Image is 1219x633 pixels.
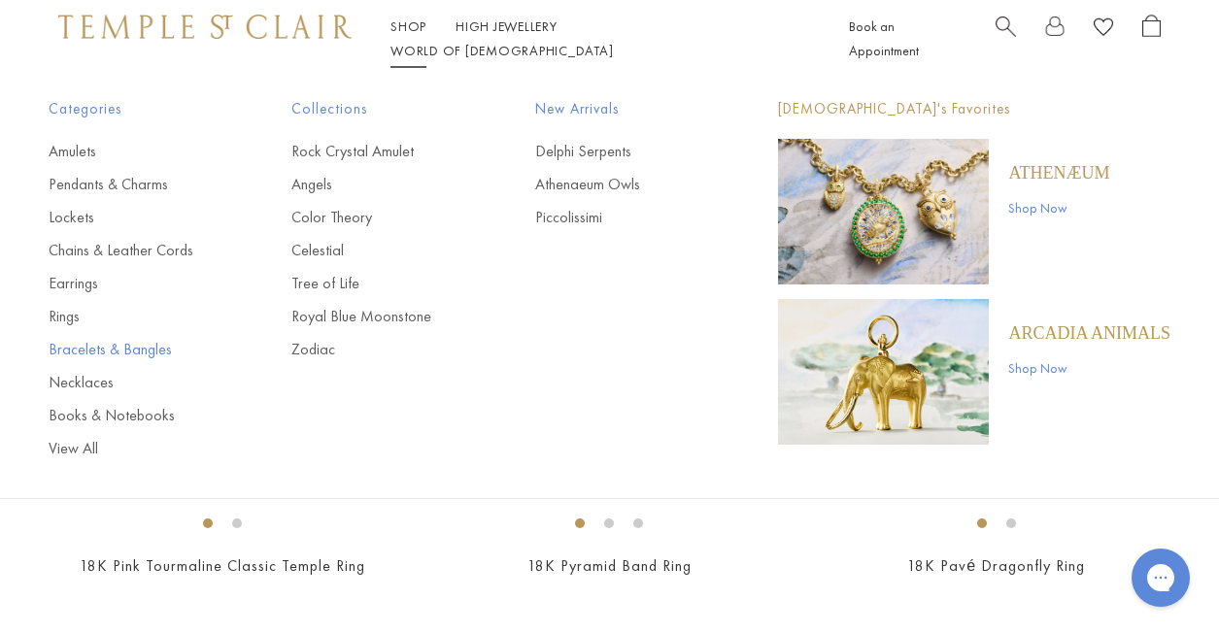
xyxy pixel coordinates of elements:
a: View All [49,438,214,459]
a: Zodiac [291,339,457,360]
a: Books & Notebooks [49,405,214,426]
a: Chains & Leather Cords [49,240,214,261]
nav: Main navigation [390,15,805,63]
a: Shop Now [1008,357,1170,379]
a: Rings [49,306,214,327]
a: High JewelleryHigh Jewellery [456,17,558,35]
a: Royal Blue Moonstone [291,306,457,327]
img: Temple St. Clair [58,15,352,38]
a: ShopShop [390,17,426,35]
a: Celestial [291,240,457,261]
span: Categories [49,97,214,121]
a: Lockets [49,207,214,228]
span: New Arrivals [535,97,700,121]
a: Shop Now [1008,197,1109,218]
a: Angels [291,174,457,195]
a: Bracelets & Bangles [49,339,214,360]
a: 18K Pyramid Band Ring [527,555,692,576]
iframe: Gorgias live chat messenger [1122,542,1200,614]
a: Book an Appointment [849,17,919,59]
a: 18K Pavé Dragonfly Ring [907,555,1085,576]
a: Open Shopping Bag [1142,15,1161,63]
a: Athenaeum Owls [535,174,700,195]
a: Delphi Serpents [535,141,700,162]
a: World of [DEMOGRAPHIC_DATA]World of [DEMOGRAPHIC_DATA] [390,42,613,59]
a: Piccolissimi [535,207,700,228]
a: Earrings [49,273,214,294]
p: [DEMOGRAPHIC_DATA]'s Favorites [778,97,1170,121]
a: Rock Crystal Amulet [291,141,457,162]
a: View Wishlist [1094,15,1113,45]
a: Athenæum [1008,162,1109,183]
a: Pendants & Charms [49,174,214,195]
a: Search [996,15,1016,63]
a: Color Theory [291,207,457,228]
a: Necklaces [49,372,214,393]
a: Tree of Life [291,273,457,294]
a: Amulets [49,141,214,162]
a: ARCADIA ANIMALS [1008,322,1170,344]
a: 18K Pink Tourmaline Classic Temple Ring [80,555,365,576]
span: Collections [291,97,457,121]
